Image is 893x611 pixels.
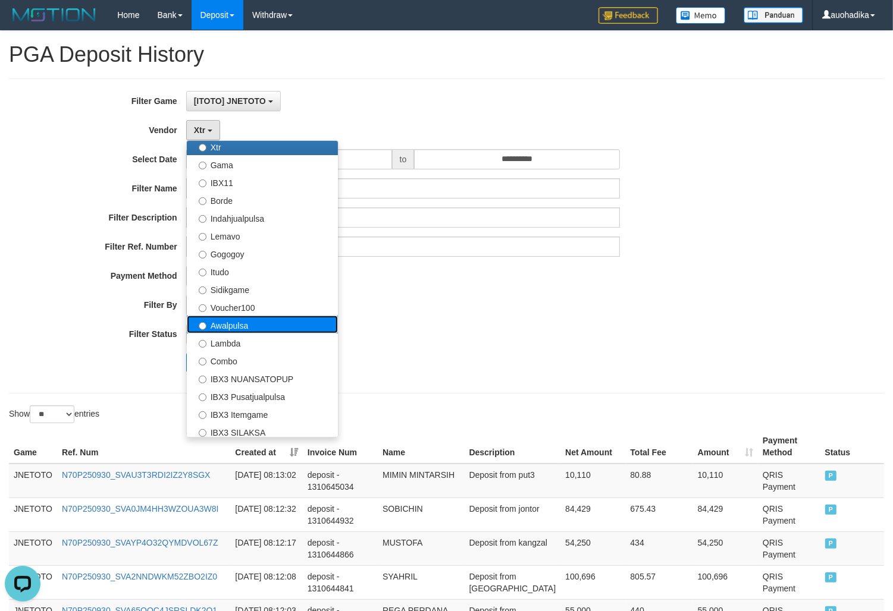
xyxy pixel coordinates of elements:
td: Deposit from kangzal [465,531,561,565]
td: MUSTOFA [378,531,464,565]
td: deposit - 1310644932 [303,497,378,531]
input: IBX3 NUANSATOPUP [199,376,206,383]
th: Payment Method [758,430,820,464]
td: [DATE] 08:12:32 [230,497,302,531]
td: [DATE] 08:13:02 [230,464,302,498]
a: N70P250930_SVA2NNDWKM52ZBO2IZ0 [62,572,217,581]
label: IBX3 Pusatjualpulsa [187,387,338,405]
span: PAID [825,572,837,582]
label: Itudo [187,262,338,280]
label: Show entries [9,405,99,423]
img: Feedback.jpg [599,7,658,24]
img: MOTION_logo.png [9,6,99,24]
a: N70P250930_SVAU3T3RDI2IZ2Y8SGX [62,470,211,480]
td: JNETOTO [9,497,57,531]
span: [ITOTO] JNETOTO [194,96,266,106]
td: [DATE] 08:12:17 [230,531,302,565]
td: JNETOTO [9,464,57,498]
label: Awalpulsa [187,316,338,333]
td: 805.57 [626,565,693,599]
td: 54,250 [693,531,758,565]
td: 84,429 [560,497,625,531]
td: 434 [626,531,693,565]
input: Borde [199,197,206,205]
label: IBX3 NUANSATOPUP [187,369,338,387]
td: JNETOTO [9,531,57,565]
label: IBX3 SILAKSA [187,423,338,440]
th: Name [378,430,464,464]
td: [DATE] 08:12:08 [230,565,302,599]
th: Created at: activate to sort column ascending [230,430,302,464]
input: Voucher100 [199,304,206,312]
td: deposit - 1310644841 [303,565,378,599]
th: Total Fee [626,430,693,464]
input: IBX3 Itemgame [199,411,206,419]
label: Lambda [187,333,338,351]
label: IBX3 Itemgame [187,405,338,423]
label: Indahjualpulsa [187,209,338,226]
td: 675.43 [626,497,693,531]
input: Combo [199,358,206,366]
a: N70P250930_SVAYP4O32QYMDVOL67Z [62,538,218,547]
td: SOBICHIN [378,497,464,531]
label: Borde [187,191,338,209]
input: IBX11 [199,179,206,187]
th: Ref. Num [57,430,230,464]
input: Xtr [199,144,206,152]
input: Sidikgame [199,286,206,294]
td: SYAHRIL [378,565,464,599]
input: Gama [199,162,206,169]
label: Lemavo [187,226,338,244]
input: IBX3 Pusatjualpulsa [199,393,206,401]
span: Xtr [194,125,205,135]
td: 54,250 [560,531,625,565]
td: 10,110 [560,464,625,498]
th: Description [465,430,561,464]
button: [ITOTO] JNETOTO [186,91,281,111]
span: to [392,149,415,169]
h1: PGA Deposit History [9,43,884,67]
span: PAID [825,505,837,515]
label: Xtr [187,137,338,155]
label: Combo [187,351,338,369]
td: Deposit from put3 [465,464,561,498]
td: 10,110 [693,464,758,498]
input: Gogogoy [199,251,206,259]
td: 84,429 [693,497,758,531]
td: 100,696 [693,565,758,599]
input: Lambda [199,340,206,348]
td: QRIS Payment [758,464,820,498]
span: PAID [825,471,837,481]
td: QRIS Payment [758,497,820,531]
input: Indahjualpulsa [199,215,206,223]
input: Awalpulsa [199,322,206,330]
button: Xtr [186,120,220,140]
td: QRIS Payment [758,531,820,565]
th: Status [820,430,884,464]
td: Deposit from [GEOGRAPHIC_DATA] [465,565,561,599]
td: QRIS Payment [758,565,820,599]
td: deposit - 1310644866 [303,531,378,565]
th: Amount: activate to sort column ascending [693,430,758,464]
button: Open LiveChat chat widget [5,5,40,40]
input: Lemavo [199,233,206,241]
label: Gogogoy [187,244,338,262]
td: 80.88 [626,464,693,498]
th: Game [9,430,57,464]
label: Gama [187,155,338,173]
img: Button%20Memo.svg [676,7,726,24]
th: Invoice Num [303,430,378,464]
a: N70P250930_SVA0JM4HH3WZOUA3W8I [62,504,219,514]
input: IBX3 SILAKSA [199,429,206,437]
td: Deposit from jontor [465,497,561,531]
span: PAID [825,538,837,549]
td: MIMIN MINTARSIH [378,464,464,498]
label: Sidikgame [187,280,338,298]
input: Itudo [199,269,206,276]
img: panduan.png [744,7,803,23]
label: Voucher100 [187,298,338,316]
td: deposit - 1310645034 [303,464,378,498]
select: Showentries [30,405,74,423]
th: Net Amount [560,430,625,464]
td: 100,696 [560,565,625,599]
